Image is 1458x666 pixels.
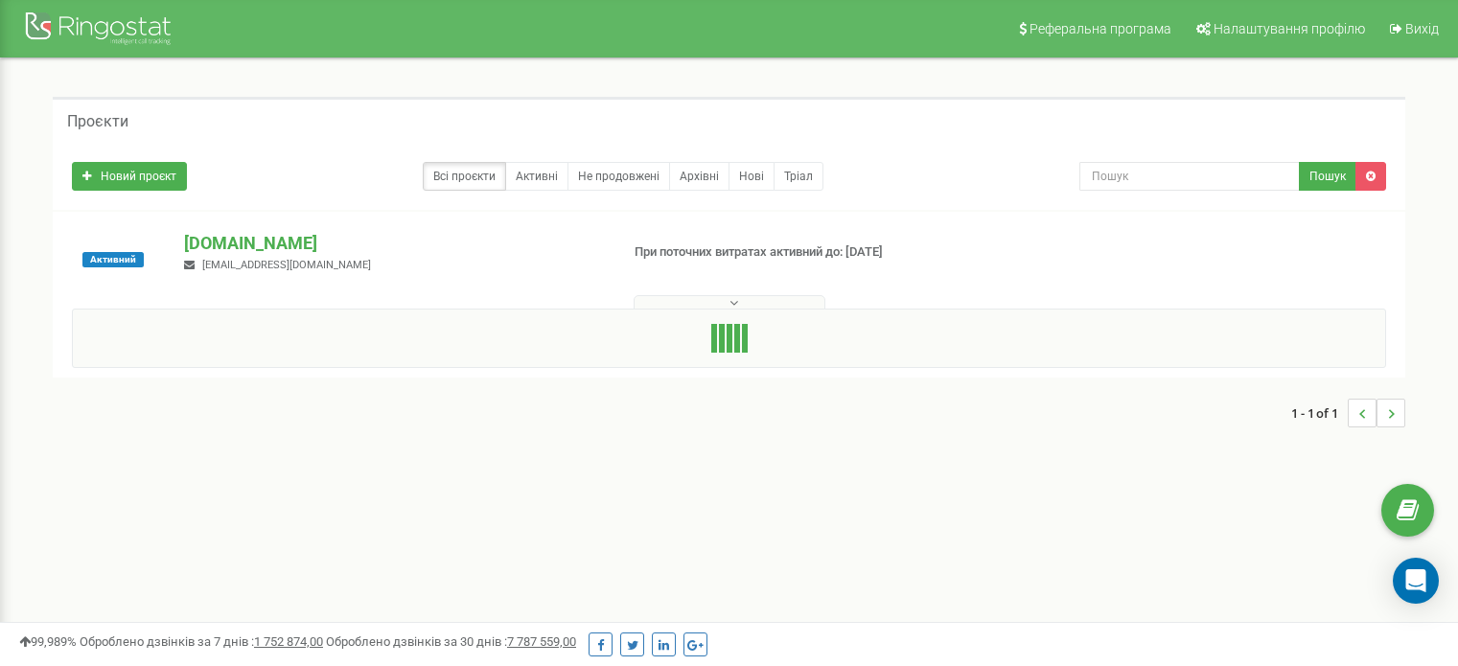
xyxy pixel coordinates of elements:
[507,634,576,649] u: 7 787 559,00
[1393,558,1439,604] div: Open Intercom Messenger
[184,231,603,256] p: [DOMAIN_NAME]
[1291,379,1405,447] nav: ...
[505,162,568,191] a: Активні
[67,113,128,130] h5: Проєкти
[729,162,775,191] a: Нові
[669,162,729,191] a: Архівні
[80,634,323,649] span: Оброблено дзвінків за 7 днів :
[19,634,77,649] span: 99,989%
[1299,162,1356,191] button: Пошук
[254,634,323,649] u: 1 752 874,00
[202,259,371,271] span: [EMAIL_ADDRESS][DOMAIN_NAME]
[635,243,941,262] p: При поточних витратах активний до: [DATE]
[1214,21,1365,36] span: Налаштування профілю
[1030,21,1171,36] span: Реферальна програма
[1079,162,1300,191] input: Пошук
[82,252,144,267] span: Активний
[1291,399,1348,427] span: 1 - 1 of 1
[567,162,670,191] a: Не продовжені
[774,162,823,191] a: Тріал
[72,162,187,191] a: Новий проєкт
[423,162,506,191] a: Всі проєкти
[1405,21,1439,36] span: Вихід
[326,634,576,649] span: Оброблено дзвінків за 30 днів :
